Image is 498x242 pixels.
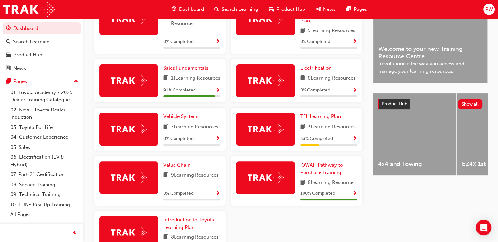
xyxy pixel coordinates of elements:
span: Sales Fundamentals [163,65,208,71]
span: 0 % Completed [163,190,194,197]
span: 9 Learning Resources [171,171,219,180]
span: guage-icon [6,26,11,31]
button: Show Progress [215,135,220,143]
div: Open Intercom Messenger [476,220,491,235]
span: Show Progress [215,39,220,45]
button: Show Progress [352,86,357,94]
span: news-icon [6,66,11,71]
span: Electrification [300,65,332,71]
span: News [323,6,336,13]
div: News [13,65,26,72]
span: 91 % Completed [163,87,196,94]
a: 09. Technical Training [8,190,81,200]
span: 3 Learning Resources [308,123,356,131]
img: Trak [111,124,147,134]
button: Show Progress [215,190,220,198]
span: 4x4 and Towing [378,160,451,168]
button: Show Progress [352,38,357,46]
a: All Pages [8,210,81,220]
img: Trak [248,172,284,183]
button: Show Progress [352,190,357,198]
span: Introduction to Toyota Learning Plan [163,217,214,230]
a: 01. Toyota Academy - 2025 Dealer Training Catalogue [8,88,81,105]
span: Product Hub [382,101,407,107]
span: 8 Learning Resources [308,179,356,187]
button: Show all [458,99,483,109]
span: Pages [354,6,367,13]
span: book-icon [300,123,305,131]
img: Trak [111,227,147,237]
a: 'OWAF' Pathway to Purchase Training [300,161,357,176]
span: 100 % Completed [300,190,335,197]
div: Pages [13,78,27,85]
span: book-icon [163,233,168,242]
span: news-icon [316,5,321,13]
span: Show Progress [352,191,357,197]
div: Product Hub [13,51,42,59]
span: 7 Learning Resources [171,123,218,131]
a: Product Hub [3,49,81,61]
span: 2025 Used Vehicle Excellence Learning Plan [300,3,346,24]
span: Show Progress [215,191,220,197]
span: 11 Learning Resources [171,74,220,83]
span: car-icon [6,52,11,58]
a: Product HubShow all [378,99,482,109]
a: Trak [3,2,55,17]
span: RW [485,6,493,13]
span: Dashboard [179,6,204,13]
img: Trak [248,124,284,134]
span: 'OWAF' Pathway to Purchase Training [300,162,343,175]
span: search-icon [6,39,10,45]
a: news-iconNews [310,3,341,16]
span: 0 % Completed [300,38,330,46]
span: book-icon [163,171,168,180]
a: search-iconSearch Learning [209,3,264,16]
span: 0 % Completed [300,87,330,94]
span: pages-icon [6,79,11,85]
span: 59 Learning Resources [171,12,220,27]
span: 8 Learning Resources [308,74,356,83]
button: Show Progress [352,135,357,143]
button: Pages [3,75,81,88]
span: guage-icon [172,5,176,13]
a: Dashboard [3,22,81,34]
button: DashboardSearch LearningProduct HubNews [3,21,81,75]
span: 33 % Completed [300,135,333,143]
span: Welcome to your new Training Resource Centre [378,45,482,60]
span: Show Progress [352,88,357,93]
span: Show Progress [215,88,220,93]
span: book-icon [163,12,168,27]
a: 04. Customer Experience [8,132,81,142]
span: book-icon [163,74,168,83]
a: Vehicle Systems [163,113,202,120]
div: Search Learning [13,38,50,46]
span: Vehicle Systems [163,113,200,119]
a: 05. Sales [8,142,81,152]
span: book-icon [300,27,305,35]
span: Show Progress [215,136,220,142]
img: Trak [248,75,284,86]
span: 0 % Completed [163,135,194,143]
span: Product Hub [276,6,305,13]
a: 10. TUNE Rev-Up Training [8,200,81,210]
a: car-iconProduct Hub [264,3,310,16]
a: Introduction to Toyota Learning Plan [163,216,220,231]
a: Electrification [300,64,334,72]
a: 03. Toyota For Life [8,122,81,132]
span: prev-icon [72,229,77,237]
a: 02. New - Toyota Dealer Induction [8,105,81,122]
span: 0 % Completed [163,38,194,46]
a: Sales Fundamentals [163,64,211,72]
img: Trak [111,75,147,86]
span: Search Learning [222,6,258,13]
img: Trak [111,172,147,183]
a: 06. Electrification (EV & Hybrid) [8,152,81,170]
span: book-icon [300,74,305,83]
a: Search Learning [3,36,81,48]
span: TFL Learning Plan [300,113,341,119]
a: guage-iconDashboard [166,3,209,16]
a: 07. Parts21 Certification [8,170,81,180]
span: Show Progress [352,136,357,142]
span: 8 Learning Resources [171,233,219,242]
span: 5 Learning Resources [308,27,355,35]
